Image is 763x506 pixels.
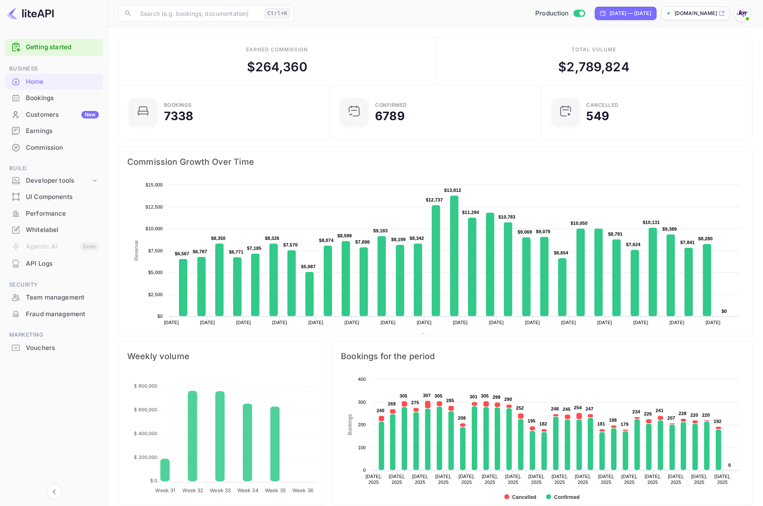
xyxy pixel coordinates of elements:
[512,494,536,500] text: Cancelled
[211,236,226,241] text: $8,350
[264,8,290,19] div: Ctrl+K
[358,445,366,450] text: 100
[150,478,157,484] tspan: $ 0
[5,74,103,89] a: Home
[400,393,408,398] text: 305
[5,222,103,238] div: Whitelabel
[157,314,163,319] text: $0
[518,229,532,234] text: $9,069
[5,340,103,355] a: Vouchers
[292,487,313,493] tspan: Week 36
[563,407,571,412] text: 245
[423,393,431,398] text: 307
[662,227,677,232] text: $9,389
[363,468,366,473] text: 0
[355,239,370,244] text: $7,898
[575,474,592,485] text: [DATE], 2025
[5,290,103,306] div: Team management
[528,418,536,423] text: 195
[621,422,629,427] text: 179
[146,204,163,209] text: $12,500
[200,320,215,325] text: [DATE]
[5,340,103,356] div: Vouchers
[481,393,489,398] text: 305
[675,10,717,17] p: [DOMAIN_NAME]
[283,242,298,247] text: $7,570
[380,320,395,325] text: [DATE]
[587,103,619,108] div: CANCELLED
[552,474,568,485] text: [DATE], 2025
[182,487,203,493] tspan: Week 32
[210,487,231,493] tspan: Week 33
[411,400,419,405] text: 275
[446,398,454,403] text: 285
[493,395,501,400] text: 299
[81,111,99,118] div: New
[366,474,382,485] text: [DATE], 2025
[715,474,731,485] text: [DATE], 2025
[5,107,103,123] div: CustomersNew
[358,422,366,427] text: 200
[643,220,660,225] text: $10,131
[535,9,569,18] span: Production
[246,46,308,53] div: Earned commission
[146,226,163,231] text: $10,000
[5,306,103,322] div: Fraud management
[341,350,744,363] span: Bookings for the period
[698,236,713,241] text: $8,280
[5,189,103,204] a: UI Components
[482,474,498,485] text: [DATE], 2025
[5,64,103,73] span: Business
[558,58,630,76] div: $ 2,789,824
[175,251,189,256] text: $6,567
[26,143,99,153] div: Commission
[622,474,638,485] text: [DATE], 2025
[135,5,261,22] input: Search (e.g. bookings, documentation)
[670,320,685,325] text: [DATE]
[337,233,352,238] text: $8,599
[536,229,551,234] text: $9,079
[391,237,406,242] text: $8,199
[26,43,99,52] a: Getting started
[656,408,664,413] text: 241
[595,7,657,20] div: Click to change the date range period
[706,320,721,325] text: [DATE]
[551,406,559,411] text: 248
[412,474,428,485] text: [DATE], 2025
[133,240,139,261] text: Revenue
[5,39,103,56] div: Getting started
[26,192,99,202] div: UI Components
[134,383,157,389] tspan: $ 800,000
[5,222,103,237] a: Whitelabel
[247,246,262,251] text: $7,185
[470,394,478,399] text: 301
[453,320,468,325] text: [DATE]
[499,214,516,219] text: $10,783
[148,248,163,253] text: $7,500
[5,206,103,222] div: Performance
[134,407,157,413] tspan: $ 600,000
[156,487,176,493] tspan: Week 31
[458,415,466,420] text: 208
[444,188,461,193] text: $13,812
[702,413,710,418] text: 220
[5,256,103,271] a: API Logs
[26,209,99,219] div: Performance
[358,400,366,405] text: 300
[26,310,99,319] div: Fraud management
[680,240,695,245] text: $7,841
[5,90,103,106] a: Bookings
[7,7,54,20] img: LiteAPI logo
[345,320,360,325] text: [DATE]
[388,401,396,406] text: 269
[626,242,641,247] text: $7,624
[265,236,280,241] text: $8,326
[728,463,731,468] text: 0
[410,236,424,241] text: $8,342
[690,413,698,418] text: 220
[735,7,749,20] img: With Joy
[308,320,323,325] text: [DATE]
[722,309,727,314] text: $0
[5,256,103,272] div: API Logs
[489,320,504,325] text: [DATE]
